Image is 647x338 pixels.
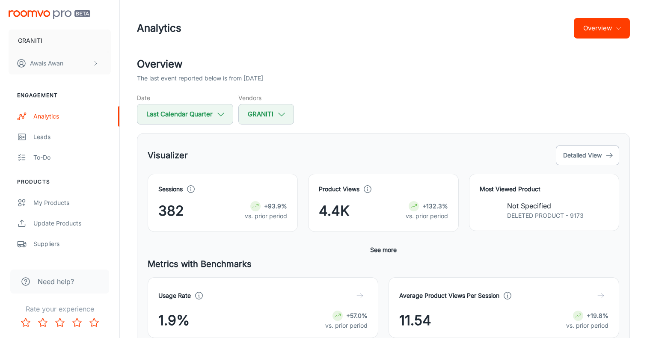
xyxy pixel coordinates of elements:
p: vs. prior period [245,211,287,221]
button: Rate 5 star [86,314,103,331]
h5: Metrics with Benchmarks [148,258,619,270]
button: See more [367,242,400,258]
div: Update Products [33,219,111,228]
p: DELETED PRODUCT - 9173 [507,211,584,220]
strong: +57.0% [346,312,368,319]
button: Rate 3 star [51,314,68,331]
h4: Sessions [158,184,183,194]
div: Analytics [33,112,111,121]
button: Last Calendar Quarter [137,104,233,125]
span: 11.54 [399,310,431,331]
button: Overview [574,18,630,39]
h4: Usage Rate [158,291,191,300]
h5: Vendors [238,93,294,102]
button: GRANITI [238,104,294,125]
p: Awais Awan [30,59,63,68]
div: My Products [33,198,111,208]
span: 382 [158,201,184,221]
h4: Most Viewed Product [480,184,608,194]
span: 4.4K [319,201,350,221]
h5: Date [137,93,233,102]
span: Need help? [38,276,74,287]
span: 1.9% [158,310,190,331]
h5: Visualizer [148,149,188,162]
button: Detailed View [556,145,619,165]
p: vs. prior period [325,321,368,330]
h2: Overview [137,56,630,72]
h1: Analytics [137,21,181,36]
p: Rate your experience [7,304,113,314]
div: Suppliers [33,239,111,249]
p: vs. prior period [566,321,608,330]
p: Not Specified [507,201,584,211]
strong: +19.8% [587,312,608,319]
button: Rate 1 star [17,314,34,331]
strong: +93.9% [264,202,287,210]
button: Rate 4 star [68,314,86,331]
button: Rate 2 star [34,314,51,331]
p: vs. prior period [406,211,448,221]
strong: +132.3% [422,202,448,210]
p: The last event reported below is from [DATE] [137,74,263,83]
h4: Product Views [319,184,359,194]
div: Leads [33,132,111,142]
button: GRANITI [9,30,111,52]
button: Awais Awan [9,52,111,74]
div: To-do [33,153,111,162]
h4: Average Product Views Per Session [399,291,499,300]
p: GRANITI [18,36,42,45]
img: Roomvo PRO Beta [9,10,90,19]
